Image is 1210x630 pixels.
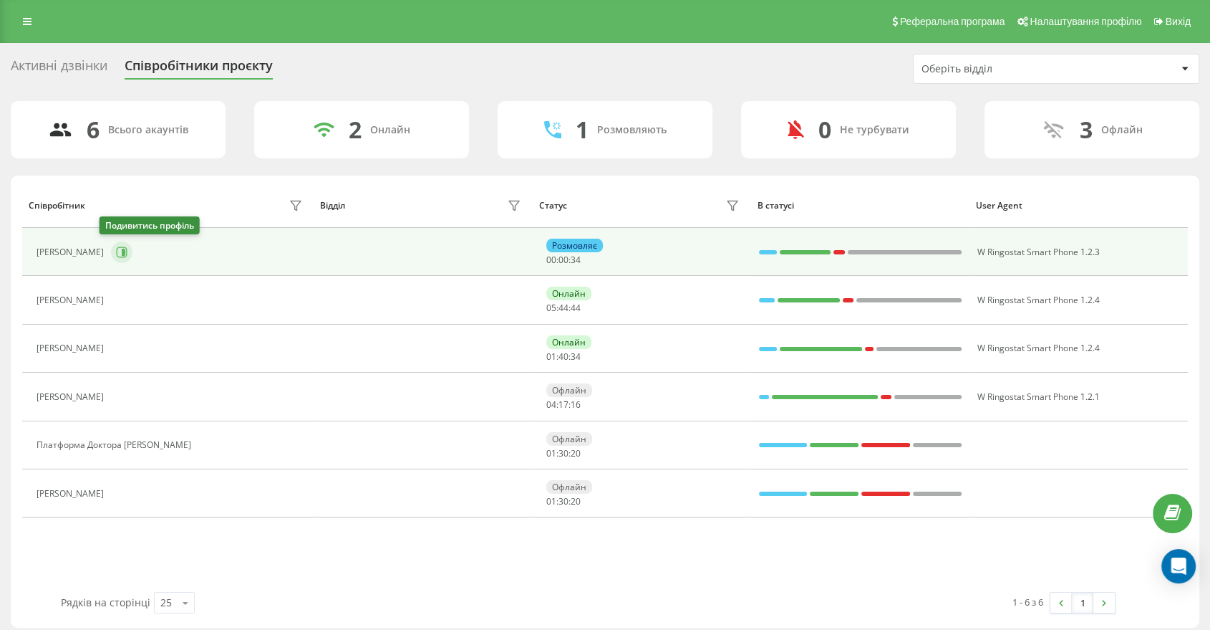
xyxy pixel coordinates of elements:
[571,495,581,507] span: 20
[370,124,410,136] div: Онлайн
[571,398,581,411] span: 16
[558,350,568,363] span: 40
[546,447,556,459] span: 01
[125,58,273,80] div: Співробітники проєкту
[546,302,556,314] span: 05
[758,201,962,211] div: В статусі
[597,124,667,136] div: Розмовляють
[37,440,195,450] div: Платформа Доктора [PERSON_NAME]
[558,495,568,507] span: 30
[558,447,568,459] span: 30
[546,352,581,362] div: : :
[977,342,1100,354] span: W Ringostat Smart Phone 1.2.4
[571,447,581,459] span: 20
[87,116,100,143] div: 6
[546,400,581,410] div: : :
[558,398,568,411] span: 17
[1030,16,1141,27] span: Налаштування профілю
[546,432,592,446] div: Офлайн
[37,392,107,402] div: [PERSON_NAME]
[539,201,567,211] div: Статус
[1080,116,1093,143] div: 3
[1166,16,1191,27] span: Вихід
[977,246,1100,258] span: W Ringostat Smart Phone 1.2.3
[571,254,581,266] span: 34
[546,255,581,265] div: : :
[546,303,581,313] div: : :
[37,295,107,305] div: [PERSON_NAME]
[921,63,1093,75] div: Оберіть відділ
[320,201,345,211] div: Відділ
[571,302,581,314] span: 44
[546,398,556,411] span: 04
[976,201,1181,211] div: User Agent
[37,247,107,257] div: [PERSON_NAME]
[977,391,1100,403] span: W Ringostat Smart Phone 1.2.1
[1012,595,1043,609] div: 1 - 6 з 6
[1072,593,1093,613] a: 1
[977,294,1100,306] span: W Ringostat Smart Phone 1.2.4
[576,116,589,143] div: 1
[1161,549,1196,583] div: Open Intercom Messenger
[37,343,107,353] div: [PERSON_NAME]
[840,124,909,136] div: Не турбувати
[100,216,200,234] div: Подивитись профіль
[558,254,568,266] span: 00
[546,287,591,300] div: Онлайн
[546,449,581,459] div: : :
[349,116,362,143] div: 2
[1101,124,1143,136] div: Офлайн
[546,254,556,266] span: 00
[37,489,107,499] div: [PERSON_NAME]
[558,302,568,314] span: 44
[546,350,556,363] span: 01
[818,116,831,143] div: 0
[546,497,581,507] div: : :
[546,495,556,507] span: 01
[546,480,592,494] div: Офлайн
[546,335,591,349] div: Онлайн
[571,350,581,363] span: 34
[546,383,592,397] div: Офлайн
[546,239,603,252] div: Розмовляє
[61,596,150,609] span: Рядків на сторінці
[108,124,188,136] div: Всього акаунтів
[900,16,1005,27] span: Реферальна програма
[11,58,107,80] div: Активні дзвінки
[29,201,85,211] div: Співробітник
[160,596,172,610] div: 25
